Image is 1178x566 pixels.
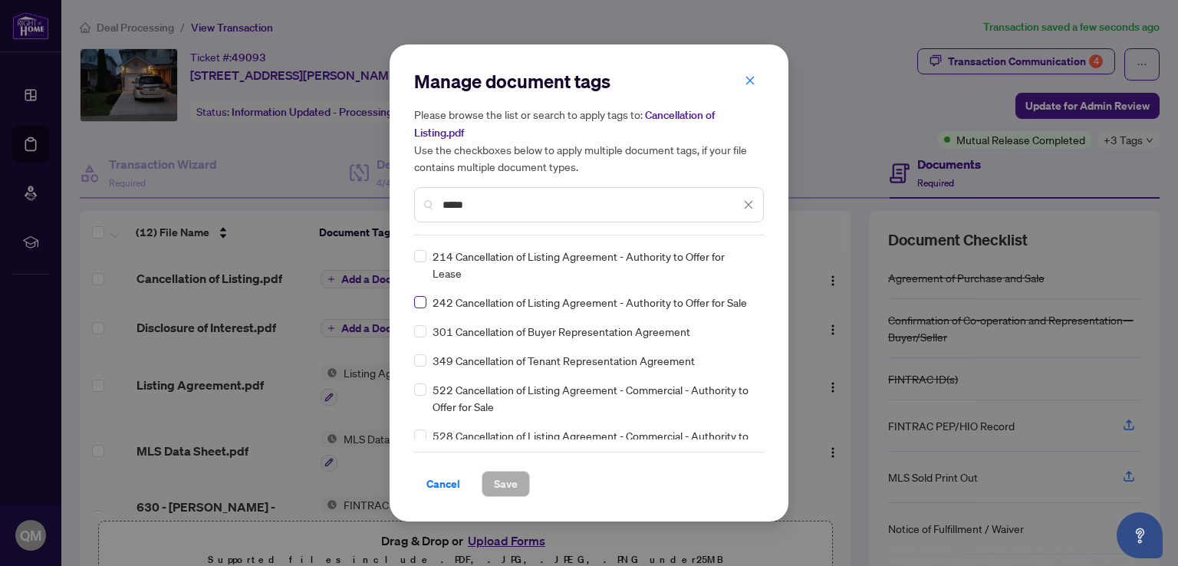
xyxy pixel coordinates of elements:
h5: Please browse the list or search to apply tags to: Use the checkboxes below to apply multiple doc... [414,106,764,175]
span: 528 Cancellation of Listing Agreement - Commercial - Authority to Offer for Lease [433,427,755,461]
button: Save [482,471,530,497]
button: Cancel [414,471,472,497]
span: 522 Cancellation of Listing Agreement - Commercial - Authority to Offer for Sale [433,381,755,415]
h2: Manage document tags [414,69,764,94]
span: Cancel [426,472,460,496]
button: Open asap [1117,512,1163,558]
span: close [745,75,755,86]
span: 242 Cancellation of Listing Agreement - Authority to Offer for Sale [433,294,747,311]
span: 301 Cancellation of Buyer Representation Agreement [433,323,690,340]
span: close [743,199,754,210]
span: 349 Cancellation of Tenant Representation Agreement [433,352,695,369]
span: 214 Cancellation of Listing Agreement - Authority to Offer for Lease [433,248,755,281]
